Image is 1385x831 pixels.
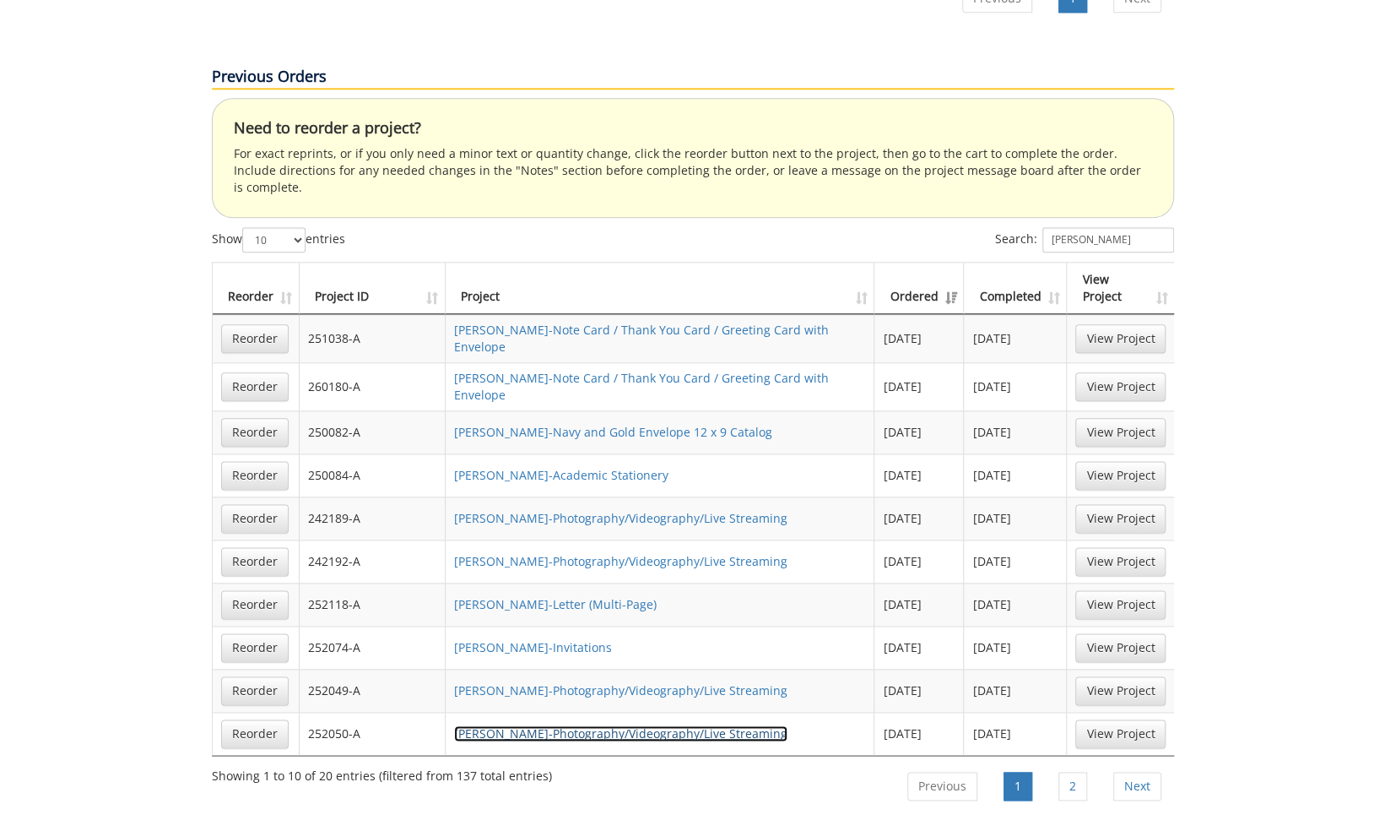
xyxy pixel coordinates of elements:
[964,626,1067,669] td: [DATE]
[907,772,977,801] a: Previous
[212,227,345,253] label: Show entries
[964,583,1067,626] td: [DATE]
[300,583,446,626] td: 252118-A
[874,410,964,454] td: [DATE]
[874,540,964,583] td: [DATE]
[874,314,964,362] td: [DATE]
[212,66,1174,90] p: Previous Orders
[1075,324,1166,353] a: View Project
[300,669,446,712] td: 252049-A
[221,590,289,619] a: Reorder
[964,410,1067,454] td: [DATE]
[1042,227,1174,253] input: Search:
[874,712,964,755] td: [DATE]
[874,626,964,669] td: [DATE]
[1075,633,1166,662] a: View Project
[221,372,289,401] a: Reorder
[454,682,787,698] a: [PERSON_NAME]-Photography/Videography/Live Streaming
[1058,772,1087,801] a: 2
[221,676,289,705] a: Reorder
[446,263,875,314] th: Project: activate to sort column ascending
[234,145,1152,196] p: For exact reprints, or if you only need a minor text or quantity change, click the reorder button...
[454,596,657,612] a: [PERSON_NAME]-Letter (Multi-Page)
[1075,676,1166,705] a: View Project
[964,263,1067,314] th: Completed: activate to sort column ascending
[964,540,1067,583] td: [DATE]
[454,322,829,355] a: [PERSON_NAME]-Note Card / Thank You Card / Greeting Card with Envelope
[1004,772,1032,801] a: 1
[874,497,964,540] td: [DATE]
[874,669,964,712] td: [DATE]
[964,314,1067,362] td: [DATE]
[454,370,829,403] a: [PERSON_NAME]-Note Card / Thank You Card / Greeting Card with Envelope
[874,454,964,497] td: [DATE]
[874,263,964,314] th: Ordered: activate to sort column ascending
[221,418,289,447] a: Reorder
[242,227,306,253] select: Showentries
[221,461,289,490] a: Reorder
[964,362,1067,410] td: [DATE]
[454,424,772,440] a: [PERSON_NAME]-Navy and Gold Envelope 12 x 9 Catalog
[964,497,1067,540] td: [DATE]
[964,712,1067,755] td: [DATE]
[221,720,289,748] a: Reorder
[300,314,446,362] td: 251038-A
[300,454,446,497] td: 250084-A
[454,553,787,569] a: [PERSON_NAME]-Photography/Videography/Live Streaming
[300,712,446,755] td: 252050-A
[1075,461,1166,490] a: View Project
[1113,772,1161,801] a: Next
[1075,547,1166,576] a: View Project
[1075,720,1166,748] a: View Project
[221,324,289,353] a: Reorder
[300,263,446,314] th: Project ID: activate to sort column ascending
[995,227,1174,253] label: Search:
[234,120,1152,137] h4: Need to reorder a project?
[1075,504,1166,533] a: View Project
[212,761,552,785] div: Showing 1 to 10 of 20 entries (filtered from 137 total entries)
[1075,590,1166,619] a: View Project
[300,362,446,410] td: 260180-A
[300,540,446,583] td: 242192-A
[213,263,300,314] th: Reorder: activate to sort column ascending
[964,669,1067,712] td: [DATE]
[454,639,612,655] a: [PERSON_NAME]-Invitations
[221,547,289,576] a: Reorder
[221,633,289,662] a: Reorder
[964,454,1067,497] td: [DATE]
[300,410,446,454] td: 250082-A
[300,626,446,669] td: 252074-A
[874,362,964,410] td: [DATE]
[1075,372,1166,401] a: View Project
[454,467,668,483] a: [PERSON_NAME]-Academic Stationery
[221,504,289,533] a: Reorder
[300,497,446,540] td: 242189-A
[1067,263,1174,314] th: View Project: activate to sort column ascending
[454,510,787,526] a: [PERSON_NAME]-Photography/Videography/Live Streaming
[454,725,787,741] a: [PERSON_NAME]-Photography/Videography/Live Streaming
[1075,418,1166,447] a: View Project
[874,583,964,626] td: [DATE]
